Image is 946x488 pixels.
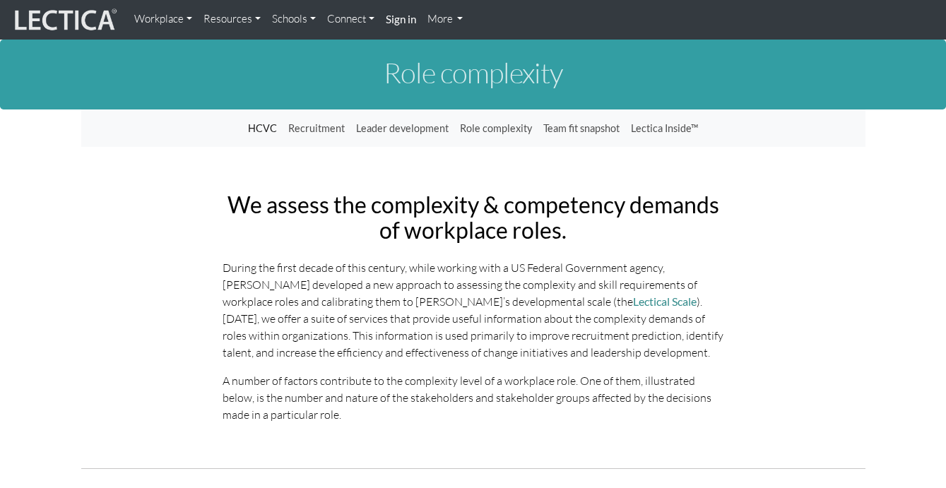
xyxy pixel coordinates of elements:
[380,6,422,34] a: Sign in
[242,115,283,142] a: HCVC
[223,372,724,423] p: A number of factors contribute to the complexity level of a workplace role. One of them, illustra...
[454,115,538,142] a: Role complexity
[81,57,865,88] h1: Role complexity
[386,13,416,25] strong: Sign in
[223,192,724,242] h2: We assess the complexity & competency demands of workplace roles.
[321,6,380,33] a: Connect
[283,115,350,142] a: Recruitment
[350,115,454,142] a: Leader development
[625,115,704,142] a: Lectica Inside™
[129,6,198,33] a: Workplace
[538,115,625,142] a: Team fit snapshot
[223,259,724,361] p: During the first decade of this century, while working with a US Federal Government agency, [PERS...
[11,6,117,33] img: lecticalive
[266,6,321,33] a: Schools
[633,294,697,308] a: Lectical Scale
[422,6,469,33] a: More
[198,6,266,33] a: Resources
